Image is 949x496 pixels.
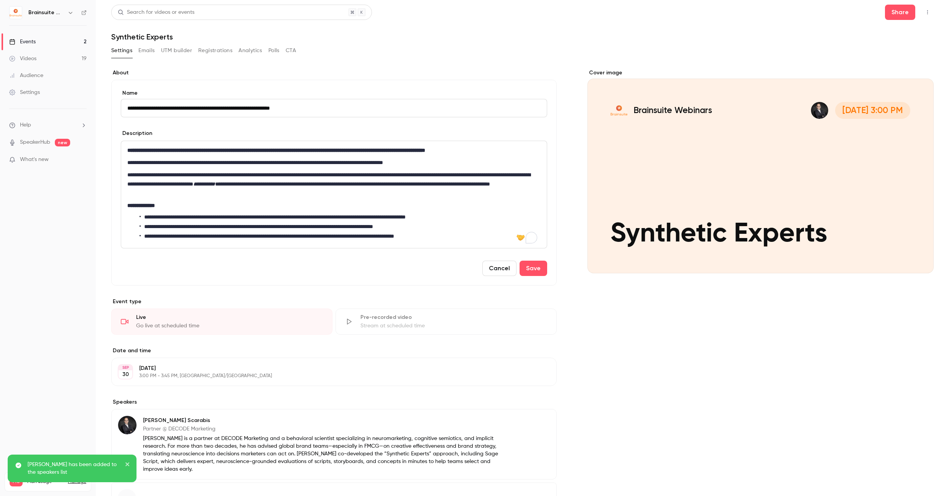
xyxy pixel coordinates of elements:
span: What's new [20,156,49,164]
div: Dr. Martin Scarabis[PERSON_NAME] ScarabisPartner @ DECODE Marketing[PERSON_NAME] is a partner at ... [111,409,557,480]
div: Events [9,38,36,46]
span: Help [20,121,31,129]
div: Go live at scheduled time [136,322,323,330]
p: 3:00 PM - 3:45 PM, [GEOGRAPHIC_DATA]/[GEOGRAPHIC_DATA] [139,373,516,379]
label: Name [121,89,547,97]
div: Videos [9,55,36,62]
div: Live [136,314,323,321]
div: editor [121,141,547,248]
button: close [125,461,130,470]
div: SEP [118,365,132,370]
button: Cancel [482,261,516,276]
section: description [121,141,547,248]
h6: Brainsuite Webinars [28,9,64,16]
p: [PERSON_NAME] has been added to the speakers list [28,461,120,476]
div: LiveGo live at scheduled time [111,309,332,335]
section: Cover image [587,69,934,273]
div: Audience [9,72,43,79]
p: [PERSON_NAME] is a partner at DECODE Marketing and a behavioral scientist specializing in neuroma... [143,435,507,473]
label: Cover image [587,69,934,77]
div: Pre-recorded videoStream at scheduled time [336,309,557,335]
p: [DATE] [139,365,516,372]
div: Settings [9,89,40,96]
label: Description [121,130,152,137]
p: 30 [122,371,129,378]
img: Dr. Martin Scarabis [118,416,137,434]
div: To enrich screen reader interactions, please activate Accessibility in Grammarly extension settings [121,141,547,248]
span: new [55,139,70,146]
button: Emails [138,44,155,57]
button: Save [520,261,547,276]
button: UTM builder [161,44,192,57]
button: Settings [111,44,132,57]
p: Event type [111,298,557,305]
label: Date and time [111,347,557,355]
li: help-dropdown-opener [9,121,87,129]
button: Polls [268,44,280,57]
div: Search for videos or events [118,8,194,16]
label: Speakers [111,398,557,406]
img: Brainsuite Webinars [10,7,22,19]
p: Partner @ DECODE Marketing [143,425,507,433]
div: Pre-recorded video [360,314,547,321]
div: Stream at scheduled time [360,322,547,330]
a: SpeakerHub [20,138,50,146]
button: Share [885,5,915,20]
button: CTA [286,44,296,57]
button: Analytics [238,44,262,57]
h1: Synthetic Experts [111,32,934,41]
button: Registrations [198,44,232,57]
p: [PERSON_NAME] Scarabis [143,417,507,424]
label: About [111,69,557,77]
